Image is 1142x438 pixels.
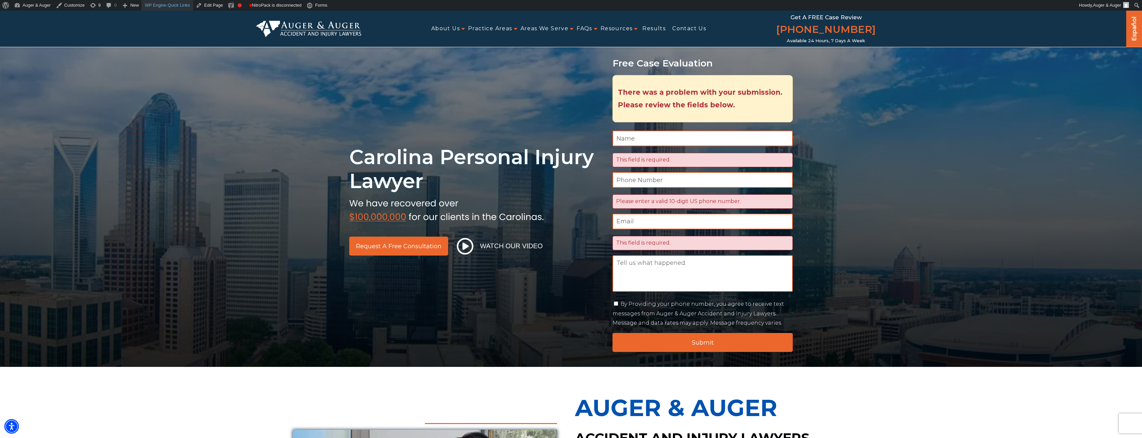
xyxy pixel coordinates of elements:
[612,214,793,229] input: Email
[256,21,361,37] img: Auger & Auger Accident and Injury Lawyers Logo
[612,153,793,167] div: This field is required.
[468,21,512,36] a: Practice Areas
[612,236,793,250] div: This field is required.
[612,333,793,352] input: Submit
[349,196,544,222] img: sub text
[356,243,442,249] span: Request a Free Consultation
[612,194,793,209] div: Please enter a valid 10-digit US phone number.
[612,172,793,188] input: Phone Number
[4,419,19,434] div: Accessibility Menu
[238,3,242,7] div: Focus keyphrase not set
[618,86,787,111] h2: There was a problem with your submission. Please review the fields below.
[601,21,633,36] span: Resources
[790,14,862,21] span: Get a FREE Case Review
[349,237,448,256] a: Request a Free Consultation
[575,387,849,429] p: Auger & Auger
[1093,3,1121,8] span: Auger & Auger
[672,21,706,36] a: Contact Us
[577,21,592,36] a: FAQs
[349,145,605,193] h1: Carolina Personal Injury Lawyer
[612,58,793,68] p: Free Case Evaluation
[787,38,865,44] span: Available 24 Hours, 7 Days a Week
[612,301,784,326] label: By Providing your phone number, you agree to receive text messages from Auger & Auger Accident an...
[431,21,460,36] span: About Us
[455,238,545,255] button: Watch Our Video
[612,131,793,146] input: Name
[521,21,569,36] a: Areas We Serve
[642,21,666,36] a: Results
[1129,10,1140,45] a: Español
[776,22,876,38] a: [PHONE_NUMBER]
